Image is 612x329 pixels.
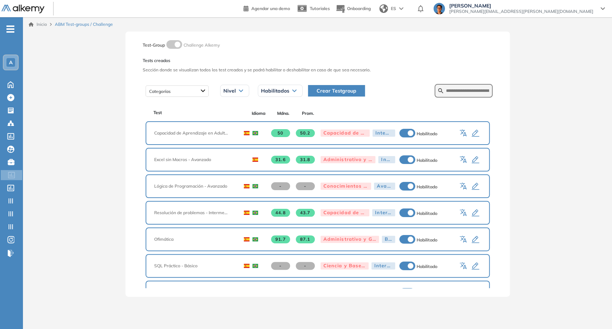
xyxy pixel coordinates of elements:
button: Onboarding [336,1,371,17]
div: Capacidad de Pensamiento [321,130,370,137]
div: Conocimientos fundacionales [321,183,371,190]
span: Nivel [223,88,236,94]
img: BRA [252,237,258,241]
img: ESP [244,211,250,215]
span: Idioma [246,110,271,117]
img: ESP [252,158,258,162]
span: Prom. [295,110,320,117]
span: Habilitado [417,264,437,269]
span: - [296,182,315,190]
a: Inicio [29,21,47,28]
div: Administrativo y Gestión, Contable o Financiero [321,156,376,163]
span: Test-Group [143,42,165,48]
span: Lógica de Programación - Avanzado [154,183,234,189]
div: Administrativo y Gestión, Contable o Financiero [321,236,379,243]
img: ESP [244,237,250,241]
span: SQL Práctico - Básico [154,263,234,269]
div: Integrador [373,130,395,137]
span: ABM Test-groups / Challenge [55,21,113,28]
span: Resolución de problemas - Intermedio [154,210,234,216]
span: 50.2 [296,129,315,137]
img: Logo [1,5,44,14]
span: Excel sin Macros - Avanzado [154,156,242,163]
span: Agendar una demo [251,6,290,11]
button: Crear Testgroup [308,85,365,97]
div: Capacidad de Pensamiento [321,209,370,216]
div: Básico [382,236,395,243]
span: 43.7 [296,209,315,217]
span: Tutoriales [310,6,330,11]
a: Agendar una demo [243,4,290,12]
span: 31.8 [296,156,315,164]
div: Avanzado [374,183,395,190]
span: Tests creados [143,57,493,64]
i: - [6,28,14,30]
span: A [9,60,13,65]
span: Sección donde se visualizan todos los test creados y se podrá habilitar o deshabilitar en caso de... [143,67,493,73]
div: Ciencia y Bases de Datos [321,262,369,269]
span: Onboarding [347,6,371,11]
span: Habilitados [261,88,289,94]
img: BRA [252,131,258,135]
span: Habilitado [417,237,437,243]
span: 87.1 [296,235,315,243]
span: Habilitado [417,131,437,136]
span: 91.7 [271,235,290,243]
img: ESP [244,184,250,188]
span: 31.6 [271,156,290,164]
span: Habilitado [417,184,437,189]
span: - [271,182,290,190]
img: ESP [244,131,250,135]
span: [PERSON_NAME][EMAIL_ADDRESS][PERSON_NAME][DOMAIN_NAME] [449,9,593,14]
span: - [296,262,315,270]
span: Habilitado [417,211,437,216]
div: Integrador [378,156,395,163]
span: 50 [271,129,290,137]
img: world [379,4,388,13]
img: BRA [252,211,258,215]
img: BRA [252,264,258,268]
img: BRA [252,184,258,188]
span: ES [391,5,396,12]
span: Habilitado [417,158,437,163]
span: 44.8 [271,209,290,217]
span: Crear Testgroup [317,87,356,95]
div: Intermedio [372,209,395,216]
span: Challenge Alkemy [184,42,220,48]
span: Capacidad de Aprendizaje en Adultos [154,130,234,136]
span: Mdna. [271,110,295,117]
span: [PERSON_NAME] [449,3,593,9]
img: ESP [244,264,250,268]
img: arrow [399,7,403,10]
span: Ofimática [154,236,234,243]
div: Intermedio [371,262,395,269]
span: Test [153,109,162,116]
span: - [271,262,290,270]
